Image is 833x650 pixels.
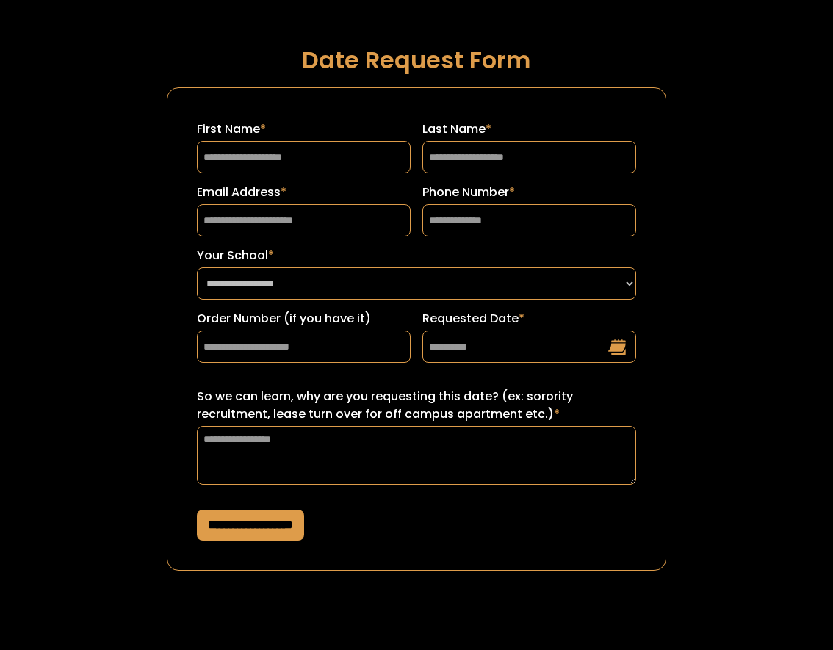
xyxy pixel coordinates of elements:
label: Phone Number [422,184,636,201]
label: Email Address [197,184,411,201]
label: So we can learn, why are you requesting this date? (ex: sorority recruitment, lease turn over for... [197,388,636,423]
form: Request a Date Form [167,87,666,571]
label: First Name [197,120,411,138]
label: Your School [197,247,636,264]
label: Order Number (if you have it) [197,310,411,328]
label: Requested Date [422,310,636,328]
label: Last Name [422,120,636,138]
h1: Date Request Form [167,47,666,73]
